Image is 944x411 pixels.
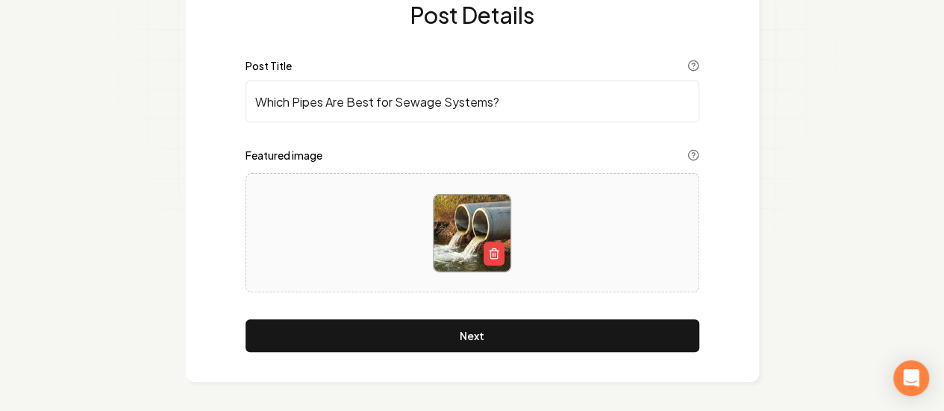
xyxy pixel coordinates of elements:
[246,60,292,71] label: Post Title
[246,150,322,160] label: Featured image
[893,360,929,396] div: Open Intercom Messenger
[246,319,699,352] button: Next
[434,195,510,272] img: image
[246,3,699,27] h1: Post Details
